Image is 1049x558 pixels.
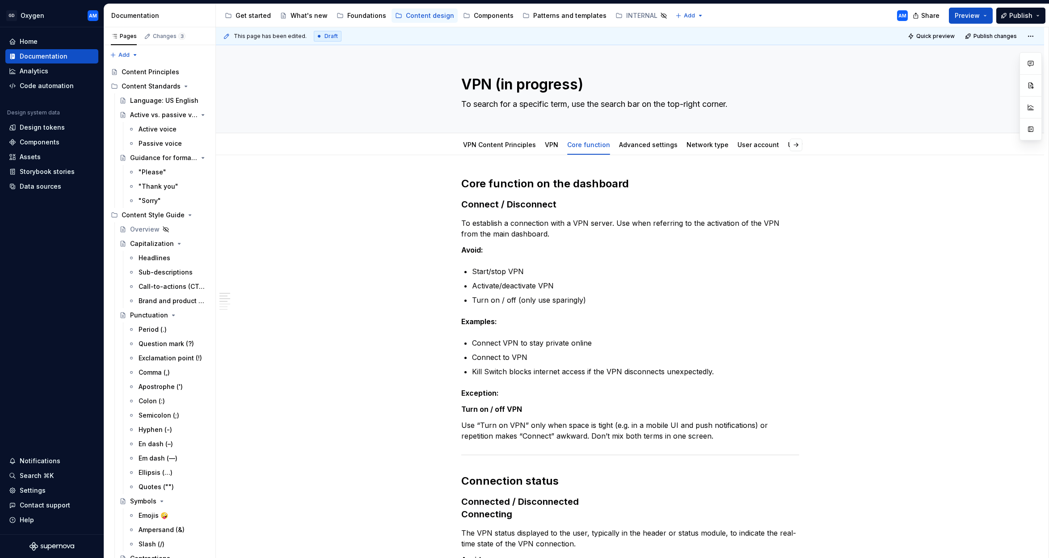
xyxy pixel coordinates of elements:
[122,68,179,76] div: Content Principles
[139,125,177,134] div: Active voice
[122,211,185,220] div: Content Style Guide
[20,67,48,76] div: Analytics
[124,465,212,480] a: Ellipsis (…)
[472,352,799,363] p: Connect to VPN
[111,33,137,40] div: Pages
[619,141,678,148] a: Advanced settings
[461,509,512,520] strong: Connecting
[519,8,610,23] a: Patterns and templates
[139,397,165,406] div: Colon (:)
[567,141,610,148] a: Core function
[107,208,212,222] div: Content Style Guide
[6,10,17,21] div: GD
[139,196,161,205] div: "Sorry"
[472,338,799,348] p: Connect VPN to stay private online
[124,380,212,394] a: Apostrophe (')
[124,365,212,380] a: Comma (,)
[139,482,174,491] div: Quotes ("")
[533,11,607,20] div: Patterns and templates
[139,425,172,434] div: Hyphen (-)
[116,108,212,122] a: Active vs. passive voice
[130,96,198,105] div: Language: US English
[153,33,185,40] div: Changes
[124,294,212,308] a: Brand and product names
[474,11,514,20] div: Components
[139,168,166,177] div: "Please"
[461,317,497,326] strong: Examples:
[221,7,671,25] div: Page tree
[734,135,783,154] div: User account
[124,265,212,279] a: Sub-descriptions
[124,194,212,208] a: "Sorry"
[463,141,536,148] a: VPN Content Principles
[459,135,539,154] div: VPN Content Principles
[7,109,60,116] div: Design system data
[221,8,274,23] a: Get started
[124,394,212,408] a: Colon (:)
[5,49,98,63] a: Documentation
[130,497,156,506] div: Symbols
[116,93,212,108] a: Language: US English
[139,468,173,477] div: Ellipsis (…)
[124,480,212,494] a: Quotes ("")
[2,6,102,25] button: GDOxygenAM
[5,79,98,93] a: Code automation
[139,354,202,363] div: Exclamation point (!)
[291,11,328,20] div: What's new
[20,52,67,61] div: Documentation
[139,182,178,191] div: "Thank you"
[124,136,212,151] a: Passive voice
[461,420,799,441] p: Use “Turn on VPN” only when space is tight (e.g. in a mobile UI and push notifications) or repeti...
[276,8,331,23] a: What's new
[5,469,98,483] button: Search ⌘K
[107,49,141,61] button: Add
[908,8,945,24] button: Share
[124,322,212,337] a: Period (.)
[236,11,271,20] div: Get started
[139,540,164,549] div: Slash (/)
[124,437,212,451] a: En dash (–)
[107,65,212,79] a: Content Principles
[124,251,212,265] a: Headlines
[788,141,861,148] a: User data management
[916,33,955,40] span: Quick preview
[139,411,179,420] div: Semicolon (;)
[139,454,177,463] div: Em dash (—)
[139,296,206,305] div: Brand and product names
[139,254,170,262] div: Headlines
[124,523,212,537] a: Ampersand (&)
[737,141,779,148] a: User account
[392,8,458,23] a: Content design
[545,141,558,148] a: VPN
[20,182,61,191] div: Data sources
[111,11,212,20] div: Documentation
[130,110,198,119] div: Active vs. passive voice
[472,366,799,377] p: Kill Switch blocks internet access if the VPN disconnects unexpectedly.
[461,496,579,507] strong: Connected / Disconnected
[5,34,98,49] a: Home
[122,82,181,91] div: Content Standards
[124,165,212,179] a: "Please"
[20,457,60,465] div: Notifications
[20,486,46,495] div: Settings
[1009,11,1032,20] span: Publish
[541,135,562,154] div: VPN
[124,179,212,194] a: "Thank you"
[20,37,38,46] div: Home
[116,237,212,251] a: Capitalization
[116,494,212,508] a: Symbols
[5,498,98,512] button: Contact support
[962,30,1021,42] button: Publish changes
[461,177,799,191] h2: Core function on the dashboard
[973,33,1017,40] span: Publish changes
[20,152,41,161] div: Assets
[472,295,799,305] p: Turn on / off (only use sparingly)
[996,8,1045,24] button: Publish
[20,81,74,90] div: Code automation
[130,239,174,248] div: Capitalization
[29,542,74,551] svg: Supernova Logo
[124,451,212,465] a: Em dash (—)
[139,368,170,377] div: Comma (,)
[124,537,212,551] a: Slash (/)
[5,64,98,78] a: Analytics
